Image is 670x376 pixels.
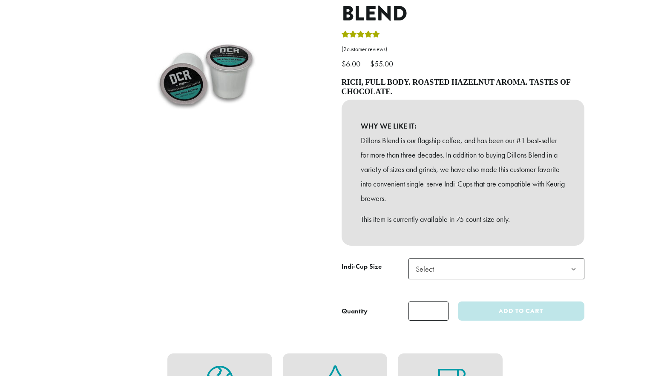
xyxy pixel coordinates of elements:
[361,212,565,227] p: This item is currently available in 75 count size only.
[364,59,368,69] span: –
[458,301,584,321] button: Add to cart
[370,59,374,69] span: $
[408,258,584,279] span: Select
[342,306,368,316] div: Quantity
[370,59,395,69] bdi: 55.00
[343,46,347,53] span: 2
[408,301,449,321] input: Product quantity
[342,29,380,42] div: Rated 5.00 out of 5
[342,78,584,96] h4: Rich, full body. Roasted hazelnut aroma. Tastes of chocolate.
[342,261,408,273] label: Indi-Cup Size
[361,119,565,133] b: WHY WE LIKE IT:
[342,59,362,69] bdi: 6.00
[342,59,346,69] span: $
[412,261,443,277] span: Select
[342,45,584,54] a: (2customer reviews)
[361,133,565,205] p: Dillons Blend is our flagship coffee, and has been our #1 best-seller for more than three decades...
